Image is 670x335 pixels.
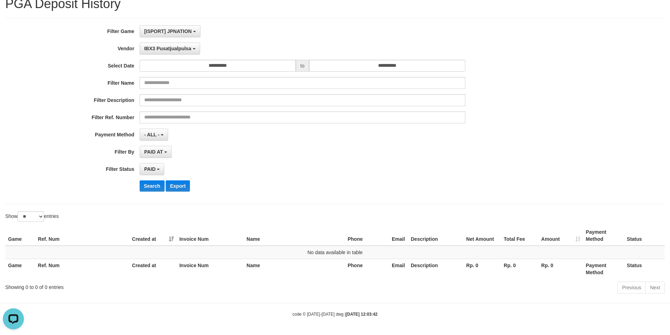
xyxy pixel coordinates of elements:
[346,312,377,317] strong: [DATE] 12:03:42
[144,166,155,172] span: PAID
[501,226,538,246] th: Total Fee
[144,132,160,137] span: - ALL -
[177,259,244,279] th: Invoice Num
[166,180,190,192] button: Export
[5,281,274,291] div: Showing 0 to 0 of 0 entries
[144,28,192,34] span: [ISPORT] JPNATION
[140,25,200,37] button: [ISPORT] JPNATION
[408,259,464,279] th: Description
[296,60,309,72] span: to
[293,312,378,317] small: code © [DATE]-[DATE] dwg |
[464,259,501,279] th: Rp. 0
[244,259,345,279] th: Name
[538,226,583,246] th: Amount: activate to sort column ascending
[408,226,464,246] th: Description
[18,211,44,222] select: Showentries
[389,259,408,279] th: Email
[140,180,165,192] button: Search
[583,226,624,246] th: Payment Method
[618,282,646,294] a: Previous
[5,211,59,222] label: Show entries
[140,163,164,175] button: PAID
[538,259,583,279] th: Rp. 0
[144,46,191,51] span: IBX3 Pusatjualpulsa
[129,226,177,246] th: Created at: activate to sort column ascending
[140,146,172,158] button: PAID AT
[3,3,24,24] button: Open LiveChat chat widget
[624,259,665,279] th: Status
[5,259,35,279] th: Game
[501,259,538,279] th: Rp. 0
[140,43,200,54] button: IBX3 Pusatjualpulsa
[35,226,129,246] th: Ref. Num
[5,246,665,259] td: No data available in table
[645,282,665,294] a: Next
[244,226,345,246] th: Name
[5,226,35,246] th: Game
[345,226,389,246] th: Phone
[140,129,168,141] button: - ALL -
[177,226,244,246] th: Invoice Num
[144,149,163,155] span: PAID AT
[35,259,129,279] th: Ref. Num
[129,259,177,279] th: Created at
[389,226,408,246] th: Email
[583,259,624,279] th: Payment Method
[345,259,389,279] th: Phone
[624,226,665,246] th: Status
[464,226,501,246] th: Net Amount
